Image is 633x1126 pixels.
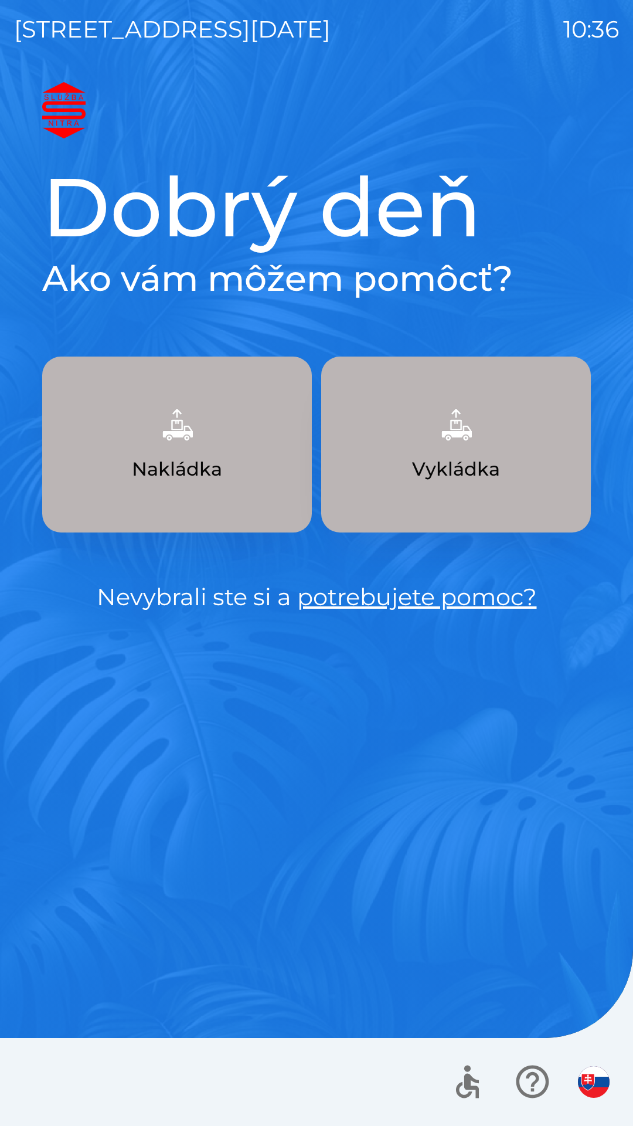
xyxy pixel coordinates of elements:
[42,157,591,257] h1: Dobrý deň
[14,12,331,47] p: [STREET_ADDRESS][DATE]
[151,399,203,450] img: 9957f61b-5a77-4cda-b04a-829d24c9f37e.png
[321,357,591,533] button: Vykládka
[42,82,591,138] img: Logo
[430,399,482,450] img: 6e47bb1a-0e3d-42fb-b293-4c1d94981b35.png
[42,357,312,533] button: Nakládka
[132,455,222,483] p: Nakládka
[297,582,537,611] a: potrebujete pomoc?
[412,455,500,483] p: Vykládka
[42,257,591,300] h2: Ako vám môžem pomôcť?
[42,579,591,615] p: Nevybrali ste si a
[563,12,619,47] p: 10:36
[578,1066,610,1098] img: sk flag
